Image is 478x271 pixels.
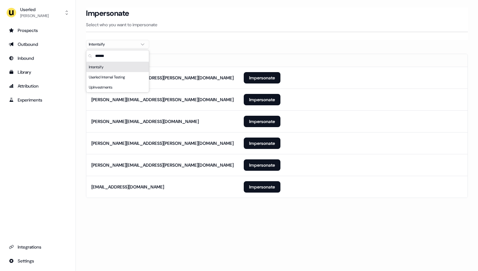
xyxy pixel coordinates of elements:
[91,162,234,168] div: [PERSON_NAME][EMAIL_ADDRESS][PERSON_NAME][DOMAIN_NAME]
[86,54,239,67] th: Email
[86,62,149,72] div: Intentsify
[91,118,199,125] div: [PERSON_NAME][EMAIL_ADDRESS][DOMAIN_NAME]
[86,40,149,49] button: Intentsify
[5,242,70,252] a: Go to integrations
[9,258,67,264] div: Settings
[9,55,67,61] div: Inbound
[244,181,280,193] button: Impersonate
[86,22,468,28] p: Select who you want to impersonate
[89,41,136,47] div: Intentsify
[5,39,70,49] a: Go to outbound experience
[20,6,49,13] div: Userled
[5,67,70,77] a: Go to templates
[9,41,67,47] div: Outbound
[244,138,280,149] button: Impersonate
[9,244,67,250] div: Integrations
[86,72,149,82] div: Userled Internal Testing
[5,256,70,266] a: Go to integrations
[244,94,280,105] button: Impersonate
[91,75,234,81] div: [PERSON_NAME][EMAIL_ADDRESS][PERSON_NAME][DOMAIN_NAME]
[244,116,280,127] button: Impersonate
[244,159,280,171] button: Impersonate
[20,13,49,19] div: [PERSON_NAME]
[9,27,67,34] div: Prospects
[91,96,234,103] div: [PERSON_NAME][EMAIL_ADDRESS][PERSON_NAME][DOMAIN_NAME]
[5,81,70,91] a: Go to attribution
[91,184,164,190] div: [EMAIL_ADDRESS][DOMAIN_NAME]
[5,95,70,105] a: Go to experiments
[5,25,70,35] a: Go to prospects
[5,5,70,20] button: Userled[PERSON_NAME]
[86,9,129,18] h3: Impersonate
[9,97,67,103] div: Experiments
[86,82,149,92] div: UpInvestments
[9,69,67,75] div: Library
[91,140,234,146] div: [PERSON_NAME][EMAIL_ADDRESS][PERSON_NAME][DOMAIN_NAME]
[86,62,149,92] div: Suggestions
[9,83,67,89] div: Attribution
[244,72,280,83] button: Impersonate
[5,53,70,63] a: Go to Inbound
